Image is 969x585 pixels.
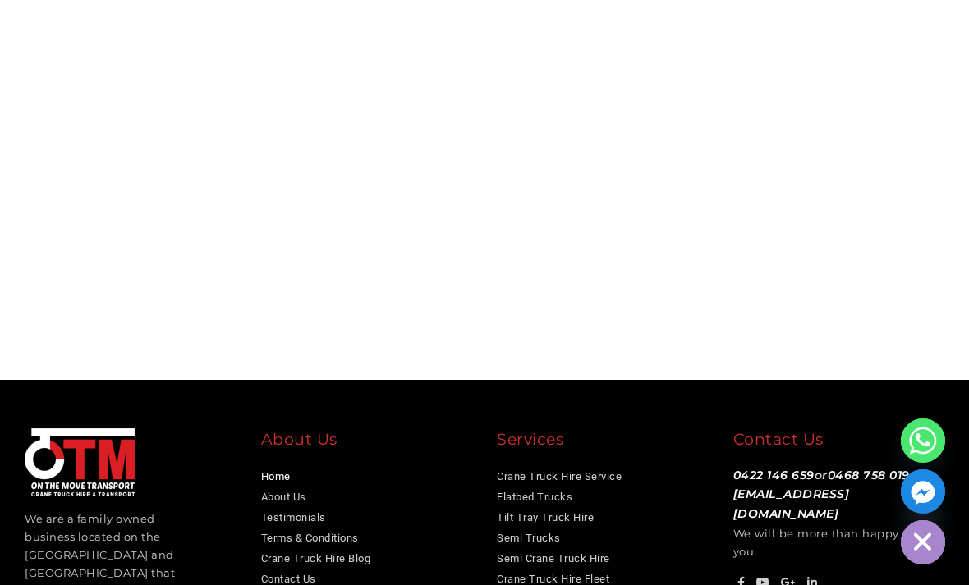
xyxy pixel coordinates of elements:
[733,487,850,521] a: [EMAIL_ADDRESS][DOMAIN_NAME]
[497,573,609,585] a: Crane Truck Hire Fleet
[261,552,371,564] a: Crane Truck Hire Blog
[261,491,306,503] a: About Us
[497,532,561,544] a: Semi Trucks
[261,573,316,585] a: Contact Us
[733,468,910,522] span: or
[261,470,291,482] a: Home
[733,466,945,561] p: We will be more than happy to help you.
[901,469,945,514] a: Facebook_Messenger
[497,552,610,564] a: Semi Crane Truck Hire
[261,511,326,523] a: Testimonials
[733,428,945,457] div: Contact Us
[261,428,473,457] div: About Us
[497,470,622,482] a: Crane Truck Hire Service
[497,491,572,503] a: Flatbed Trucks
[261,532,359,544] a: Terms & Conditions
[497,511,594,523] a: Tilt Tray Truck Hire
[828,468,910,482] a: 0468 758 019
[497,428,709,457] div: Services
[901,418,945,463] a: Whatsapp
[733,468,815,482] a: 0422 146 659
[25,428,135,496] img: footer Logo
